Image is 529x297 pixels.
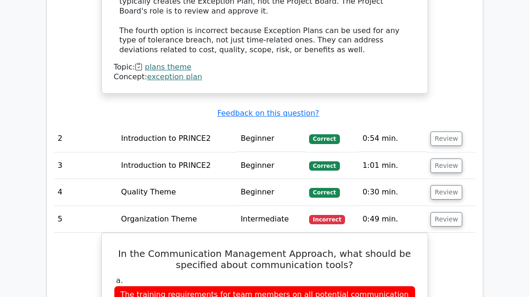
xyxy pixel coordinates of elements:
[309,215,345,224] span: Incorrect
[237,152,305,179] td: Beginner
[309,161,339,171] span: Correct
[217,109,319,117] a: Feedback on this question?
[116,276,123,285] span: a.
[430,185,462,200] button: Review
[309,134,339,144] span: Correct
[113,248,416,270] h5: In the Communication Management Approach, what should be specified about communication tools?
[54,206,118,233] td: 5
[237,125,305,152] td: Beginner
[359,206,427,233] td: 0:49 min.
[117,206,237,233] td: Organization Theme
[309,188,339,197] span: Correct
[359,125,427,152] td: 0:54 min.
[117,179,237,206] td: Quality Theme
[117,125,237,152] td: Introduction to PRINCE2
[114,72,416,82] div: Concept:
[237,206,305,233] td: Intermediate
[54,152,118,179] td: 3
[147,72,202,81] a: exception plan
[54,125,118,152] td: 2
[145,62,191,71] a: plans theme
[430,159,462,173] button: Review
[54,179,118,206] td: 4
[237,179,305,206] td: Beginner
[359,152,427,179] td: 1:01 min.
[430,131,462,146] button: Review
[114,62,416,72] div: Topic:
[359,179,427,206] td: 0:30 min.
[117,152,237,179] td: Introduction to PRINCE2
[430,212,462,227] button: Review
